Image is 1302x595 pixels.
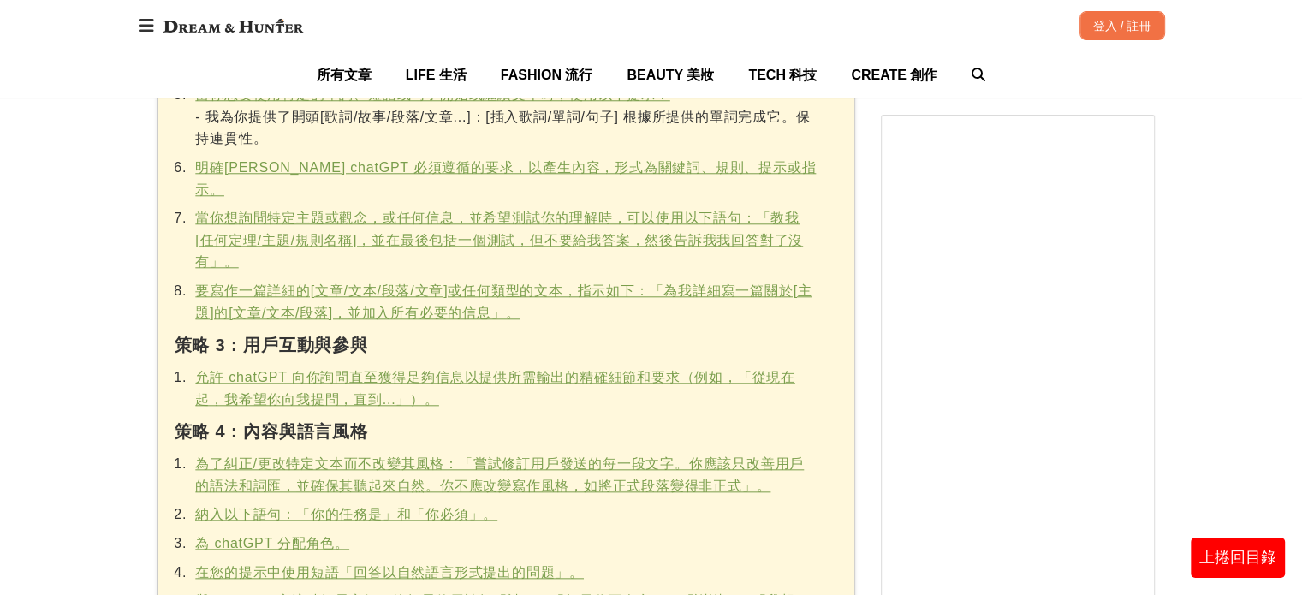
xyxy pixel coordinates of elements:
[501,68,593,82] span: FASHION 流行
[175,422,368,441] strong: 策略 4：內容與語言風格
[501,52,593,98] a: FASHION 流行
[195,565,584,580] a: 在您的提示中使用短語「回答以自然語言形式提出的問題」。
[192,84,817,150] li: - 我為你提供了開頭[歌詞/故事/段落/文章...]：[插入歌詞/單詞/句子] 根據所提供的單詞完成它。保持連貫性。
[175,336,368,354] strong: 策略 3：用戶互動與參與
[195,370,795,407] a: 允許 chatGPT 向你詢問直至獲得足夠信息以提供所需輸出的精確細節和要求（例如，「從現在起，我希望你向我提問，直到...」）。
[748,68,817,82] span: TECH 科技
[627,68,714,82] span: BEAUTY 美妝
[317,68,372,82] span: 所有文章
[195,456,804,493] a: 為了糾正/更改特定文本而不改變其風格：「嘗試修訂用戶發送的每一段文字。你應該只改善用戶的語法和詞匯，並確保其聽起來自然。你不應改變寫作風格，如將正式段落變得非正式」。
[627,52,714,98] a: BEAUTY 美妝
[1079,11,1165,40] div: 登入 / 註冊
[406,68,467,82] span: LIFE 生活
[748,52,817,98] a: TECH 科技
[195,160,816,197] a: 明確[PERSON_NAME] chatGPT 必須遵循的要求，以產生內容，形式為關鍵詞、規則、提示或指示。
[317,52,372,98] a: 所有文章
[195,283,812,320] a: 要寫作一篇詳細的[文章/文本/段落/文章]或任何類型的文本，指示如下：「為我詳細寫一篇關於[主題]的[文章/文本/段落]，並加入所有必要的信息」。
[851,52,937,98] a: CREATE 創作
[851,68,937,82] span: CREATE 創作
[155,10,312,41] img: Dream & Hunter
[406,52,467,98] a: LIFE 生活
[195,211,803,269] a: 當你想詢問特定主題或觀念，或任何信息，並希望測試你的理解時，可以使用以下語句：「教我[任何定理/主題/規則名稱]，並在最後包括一個測試，但不要給我答案，然後告訴我我回答對了沒有」。
[195,507,497,521] a: 納入以下語句：「你的任務是」和「你必須」。
[195,536,349,550] a: 為 chatGPT 分配角色。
